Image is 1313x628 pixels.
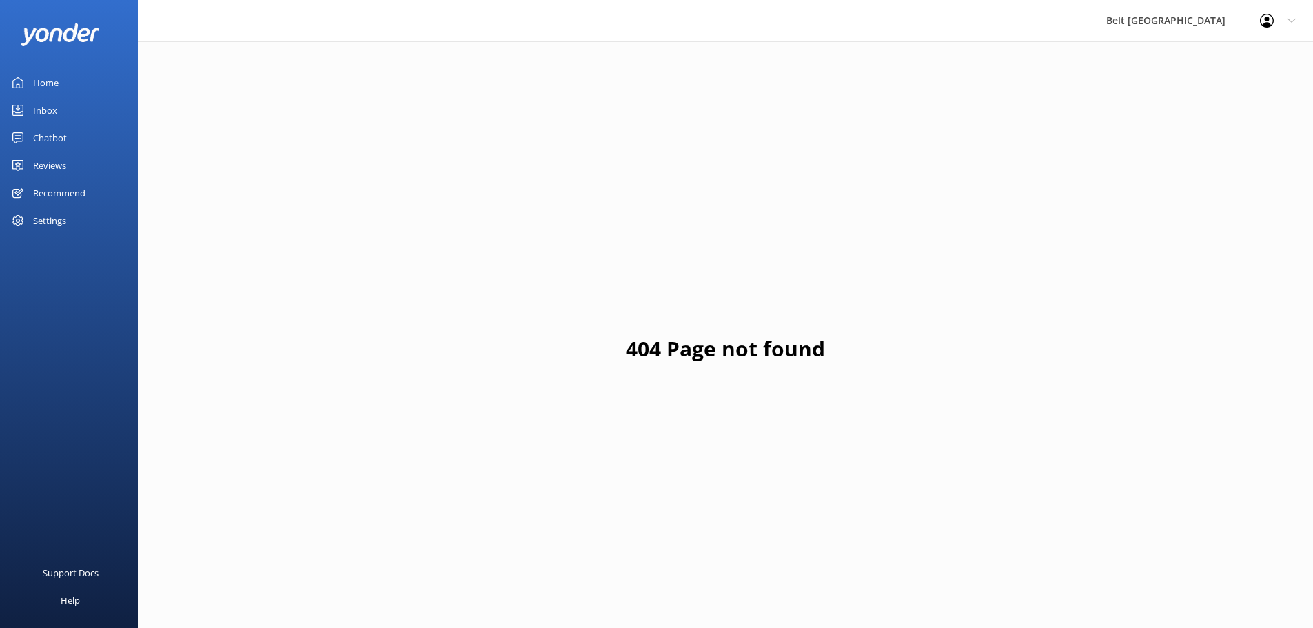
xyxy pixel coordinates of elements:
[33,179,85,207] div: Recommend
[43,559,99,587] div: Support Docs
[33,124,67,152] div: Chatbot
[33,97,57,124] div: Inbox
[626,332,825,365] h1: 404 Page not found
[61,587,80,614] div: Help
[33,152,66,179] div: Reviews
[33,69,59,97] div: Home
[33,207,66,234] div: Settings
[21,23,100,46] img: yonder-white-logo.png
